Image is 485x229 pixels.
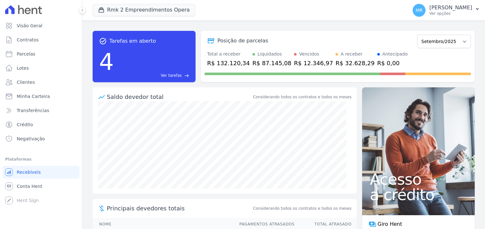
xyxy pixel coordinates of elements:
span: Clientes [17,79,35,85]
a: Visão Geral [3,19,79,32]
span: east [184,73,189,78]
span: Crédito [17,121,33,128]
span: Conta Hent [17,183,42,189]
span: Recebíveis [17,169,41,175]
p: [PERSON_NAME] [429,4,472,11]
span: MR [416,8,423,13]
a: Transferências [3,104,79,117]
div: Considerando todos os contratos e todos os meses [253,94,352,100]
a: Conta Hent [3,180,79,193]
div: 4 [99,45,114,78]
div: Plataformas [5,155,77,163]
div: Antecipado [382,51,408,57]
div: A receber [341,51,362,57]
span: Tarefas em aberto [109,37,156,45]
div: R$ 132.120,34 [207,59,250,67]
div: Vencidos [299,51,319,57]
a: Recebíveis [3,166,79,179]
button: MR [PERSON_NAME] Ver opções [407,1,485,19]
div: Posição de parcelas [217,37,268,45]
a: Negativação [3,132,79,145]
button: Rmk 2 Empreendimentos Opera [93,4,195,16]
span: Negativação [17,136,45,142]
span: task_alt [99,37,107,45]
a: Minha Carteira [3,90,79,103]
div: Liquidados [258,51,282,57]
span: Visão Geral [17,22,42,29]
span: a crédito [370,187,467,202]
a: Contratos [3,33,79,46]
span: Principais devedores totais [107,204,252,213]
span: Contratos [17,37,39,43]
span: Acesso [370,172,467,187]
a: Ver tarefas east [116,73,189,78]
a: Lotes [3,62,79,75]
div: R$ 0,00 [377,59,408,67]
div: R$ 32.628,29 [335,59,374,67]
span: Giro Hent [378,220,402,228]
div: Saldo devedor total [107,92,252,101]
span: Lotes [17,65,29,71]
div: R$ 12.346,97 [294,59,333,67]
a: Crédito [3,118,79,131]
a: Parcelas [3,48,79,60]
span: Ver tarefas [161,73,182,78]
p: Ver opções [429,11,472,16]
span: Transferências [17,107,49,114]
span: Considerando todos os contratos e todos os meses [253,206,352,211]
div: R$ 87.145,08 [252,59,291,67]
span: Parcelas [17,51,35,57]
a: Clientes [3,76,79,89]
div: Total a receber [207,51,250,57]
span: Minha Carteira [17,93,50,100]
